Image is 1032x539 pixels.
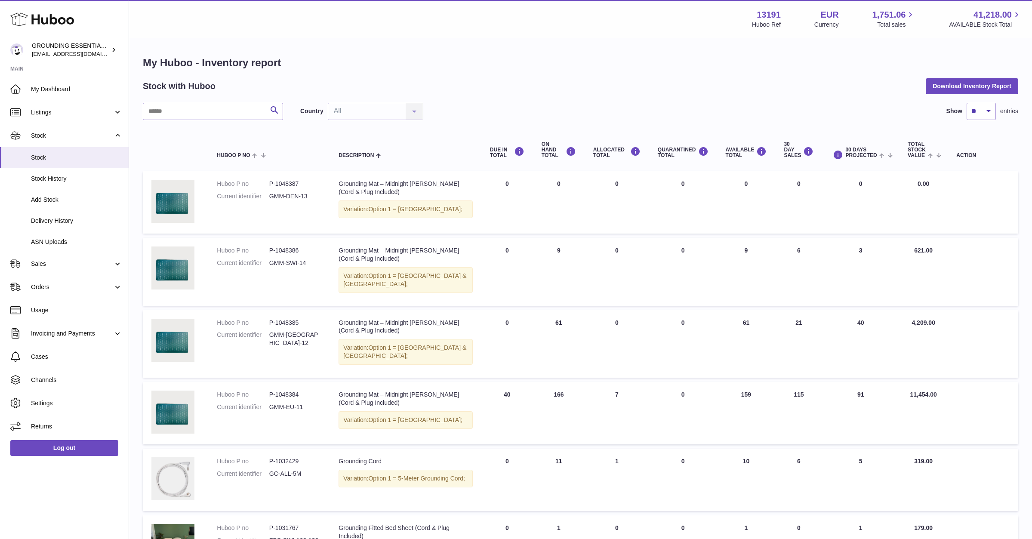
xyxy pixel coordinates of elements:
[368,206,462,213] span: Option 1 = [GEOGRAPHIC_DATA];
[585,310,649,378] td: 0
[339,267,473,293] div: Variation:
[877,21,915,29] span: Total sales
[339,200,473,218] div: Variation:
[32,42,109,58] div: GROUNDING ESSENTIALS INTERNATIONAL SLU
[217,391,269,399] dt: Huboo P no
[31,376,122,384] span: Channels
[481,238,533,306] td: 0
[343,272,466,287] span: Option 1 = [GEOGRAPHIC_DATA] & [GEOGRAPHIC_DATA];
[217,470,269,478] dt: Current identifier
[31,422,122,431] span: Returns
[31,217,122,225] span: Delivery History
[533,171,585,234] td: 0
[658,147,709,158] div: QUARANTINED Total
[343,344,466,359] span: Option 1 = [GEOGRAPHIC_DATA] & [GEOGRAPHIC_DATA];
[339,411,473,429] div: Variation:
[269,403,321,411] dd: GMM-EU-11
[269,180,321,188] dd: P-1048387
[481,449,533,511] td: 0
[217,457,269,465] dt: Huboo P no
[151,246,194,290] img: product image
[269,192,321,200] dd: GMM-DEN-13
[368,416,462,423] span: Option 1 = [GEOGRAPHIC_DATA];
[533,449,585,511] td: 11
[681,524,685,531] span: 0
[717,238,776,306] td: 9
[10,440,118,456] a: Log out
[31,399,122,407] span: Settings
[151,457,194,500] img: product image
[217,319,269,327] dt: Huboo P no
[217,259,269,267] dt: Current identifier
[481,310,533,378] td: 0
[775,171,822,234] td: 0
[585,382,649,444] td: 7
[717,382,776,444] td: 159
[481,382,533,444] td: 40
[784,142,813,159] div: 30 DAY SALES
[31,306,122,314] span: Usage
[31,260,113,268] span: Sales
[956,153,1010,158] div: Action
[269,246,321,255] dd: P-1048386
[217,180,269,188] dt: Huboo P no
[31,132,113,140] span: Stock
[914,524,933,531] span: 179.00
[908,142,926,159] span: Total stock value
[946,107,962,115] label: Show
[914,247,933,254] span: 621.00
[339,319,473,335] div: Grounding Mat – Midnight [PERSON_NAME] (Cord & Plug Included)
[269,470,321,478] dd: GC-ALL-5M
[31,353,122,361] span: Cases
[269,319,321,327] dd: P-1048385
[822,449,899,511] td: 5
[775,382,822,444] td: 115
[914,458,933,465] span: 319.00
[910,391,937,398] span: 11,454.00
[339,457,473,465] div: Grounding Cord
[681,319,685,326] span: 0
[217,403,269,411] dt: Current identifier
[339,470,473,487] div: Variation:
[143,56,1018,70] h1: My Huboo - Inventory report
[490,147,524,158] div: DUE IN TOTAL
[845,147,877,158] span: 30 DAYS PROJECTED
[151,391,194,434] img: product image
[339,339,473,365] div: Variation:
[681,180,685,187] span: 0
[593,147,641,158] div: ALLOCATED Total
[481,171,533,234] td: 0
[339,153,374,158] span: Description
[822,310,899,378] td: 40
[757,9,781,21] strong: 13191
[822,171,899,234] td: 0
[339,246,473,263] div: Grounding Mat – Midnight [PERSON_NAME] (Cord & Plug Included)
[585,449,649,511] td: 1
[814,21,839,29] div: Currency
[717,449,776,511] td: 10
[775,310,822,378] td: 21
[926,78,1018,94] button: Download Inventory Report
[217,331,269,347] dt: Current identifier
[585,238,649,306] td: 0
[872,9,906,21] span: 1,751.06
[775,449,822,511] td: 6
[775,238,822,306] td: 6
[726,147,767,158] div: AVAILABLE Total
[752,21,781,29] div: Huboo Ref
[872,9,916,29] a: 1,751.06 Total sales
[32,50,126,57] span: [EMAIL_ADDRESS][DOMAIN_NAME]
[31,175,122,183] span: Stock History
[269,259,321,267] dd: GMM-SWI-14
[681,247,685,254] span: 0
[542,142,576,159] div: ON HAND Total
[10,43,23,56] img: espenwkopperud@gmail.com
[269,457,321,465] dd: P-1032429
[31,196,122,204] span: Add Stock
[820,9,838,21] strong: EUR
[31,283,113,291] span: Orders
[973,9,1012,21] span: 41,218.00
[217,524,269,532] dt: Huboo P no
[217,192,269,200] dt: Current identifier
[368,475,465,482] span: Option 1 = 5-Meter Grounding Cord;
